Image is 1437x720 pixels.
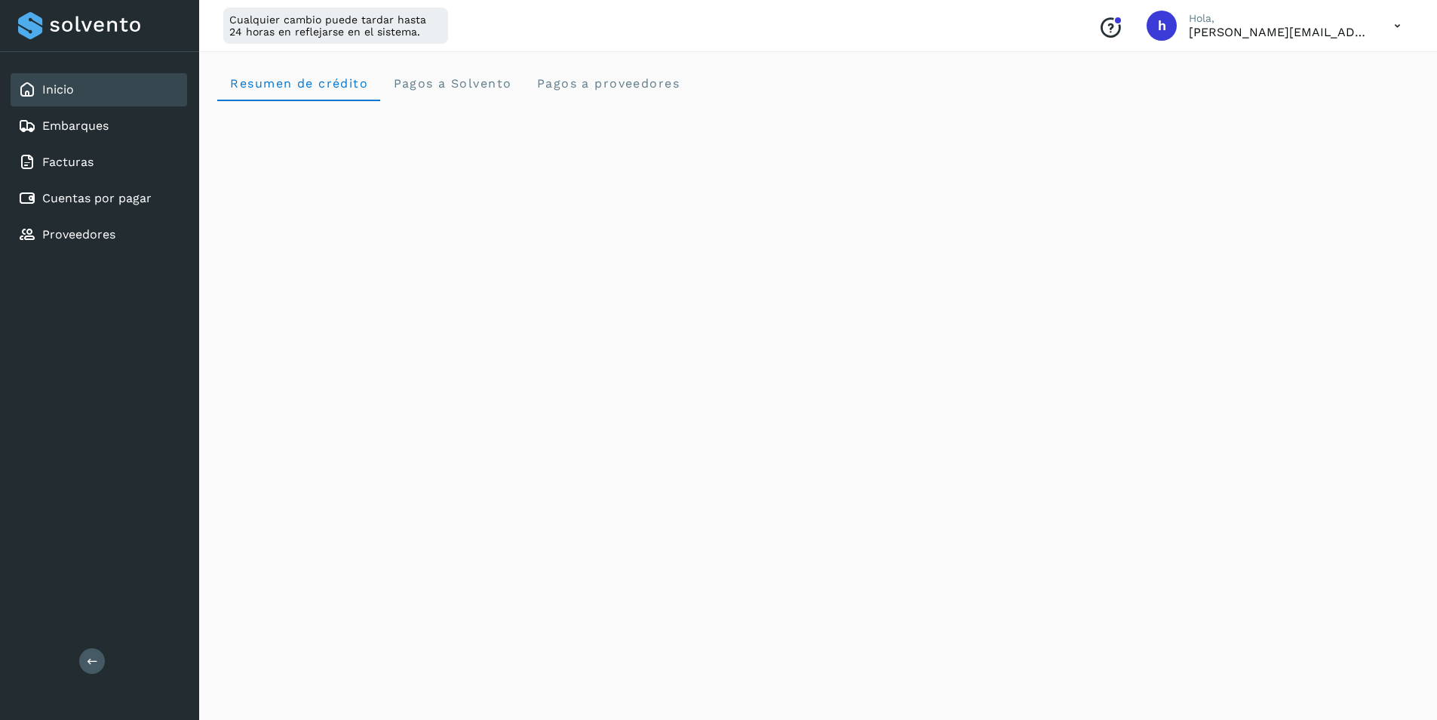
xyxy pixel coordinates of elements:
div: Proveedores [11,218,187,251]
span: Pagos a proveedores [536,76,680,91]
div: Cualquier cambio puede tardar hasta 24 horas en reflejarse en el sistema. [223,8,448,44]
div: Facturas [11,146,187,179]
div: Inicio [11,73,187,106]
a: Inicio [42,82,74,97]
div: Cuentas por pagar [11,182,187,215]
span: Resumen de crédito [229,76,368,91]
p: Hola, [1189,12,1370,25]
p: horacio@etv1.com.mx [1189,25,1370,39]
a: Proveedores [42,227,115,242]
a: Cuentas por pagar [42,191,152,205]
div: Embarques [11,109,187,143]
span: Pagos a Solvento [392,76,511,91]
a: Embarques [42,118,109,133]
a: Facturas [42,155,94,169]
